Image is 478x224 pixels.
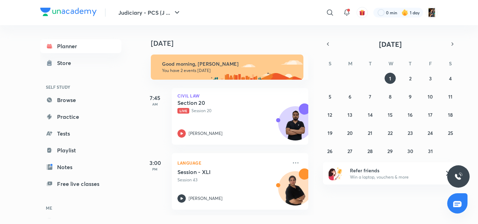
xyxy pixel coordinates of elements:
button: October 10, 2025 [425,91,436,102]
abbr: October 5, 2025 [329,93,331,100]
h5: Session - XLI [177,168,265,175]
button: Judiciary - PCS (J ... [114,6,185,20]
button: October 1, 2025 [385,73,396,84]
a: Store [40,56,121,70]
h5: 7:45 [141,94,169,102]
h5: Section 20 [177,99,265,106]
abbr: Thursday [409,60,412,67]
abbr: October 12, 2025 [328,111,332,118]
abbr: Tuesday [369,60,372,67]
abbr: Monday [348,60,352,67]
abbr: October 28, 2025 [367,148,373,154]
button: October 8, 2025 [385,91,396,102]
button: October 3, 2025 [425,73,436,84]
span: Live [177,108,189,114]
abbr: October 22, 2025 [388,130,393,136]
button: [DATE] [333,39,448,49]
h6: Refer friends [350,167,436,174]
p: Language [177,159,287,167]
h6: Good morning, [PERSON_NAME] [162,61,297,67]
abbr: October 11, 2025 [448,93,452,100]
button: October 24, 2025 [425,127,436,138]
button: October 11, 2025 [445,91,456,102]
abbr: October 7, 2025 [369,93,371,100]
h4: [DATE] [151,39,315,48]
p: [PERSON_NAME] [189,130,223,137]
abbr: October 4, 2025 [449,75,452,82]
button: October 22, 2025 [385,127,396,138]
p: AM [141,102,169,106]
abbr: Saturday [449,60,452,67]
abbr: October 16, 2025 [408,111,413,118]
img: Company Logo [40,8,97,16]
img: avatar [359,9,365,16]
button: October 26, 2025 [324,145,336,157]
p: Session 20 [177,108,287,114]
a: Practice [40,110,121,124]
img: morning [151,55,303,80]
button: October 31, 2025 [425,145,436,157]
abbr: October 21, 2025 [368,130,372,136]
p: PM [141,167,169,171]
p: Win a laptop, vouchers & more [350,174,436,180]
abbr: October 2, 2025 [409,75,412,82]
abbr: Friday [429,60,432,67]
abbr: October 29, 2025 [387,148,393,154]
p: You have 2 events [DATE] [162,68,297,73]
button: October 27, 2025 [344,145,356,157]
a: Browse [40,93,121,107]
a: Notes [40,160,121,174]
p: Session 43 [177,177,287,183]
button: October 9, 2025 [405,91,416,102]
a: Planner [40,39,121,53]
button: October 23, 2025 [405,127,416,138]
abbr: October 31, 2025 [428,148,433,154]
button: October 15, 2025 [385,109,396,120]
button: October 13, 2025 [344,109,356,120]
button: October 18, 2025 [445,109,456,120]
button: October 30, 2025 [405,145,416,157]
a: Free live classes [40,177,121,191]
p: Civil Law [177,94,303,98]
img: ttu [454,172,463,181]
img: Mahima Saini [426,7,438,19]
abbr: October 6, 2025 [349,93,351,100]
abbr: October 3, 2025 [429,75,432,82]
abbr: October 19, 2025 [328,130,332,136]
abbr: October 17, 2025 [428,111,433,118]
button: October 5, 2025 [324,91,336,102]
abbr: Wednesday [388,60,393,67]
a: Company Logo [40,8,97,18]
abbr: October 23, 2025 [408,130,413,136]
h6: ME [40,202,121,214]
button: October 6, 2025 [344,91,356,102]
h5: 3:00 [141,159,169,167]
button: October 12, 2025 [324,109,336,120]
img: Avatar [279,175,312,209]
abbr: October 10, 2025 [428,93,433,100]
button: October 28, 2025 [365,145,376,157]
abbr: October 18, 2025 [448,111,453,118]
h6: SELF STUDY [40,81,121,93]
span: [DATE] [379,39,402,49]
button: October 14, 2025 [365,109,376,120]
abbr: October 20, 2025 [347,130,353,136]
abbr: Sunday [329,60,331,67]
button: October 2, 2025 [405,73,416,84]
button: October 4, 2025 [445,73,456,84]
img: referral [329,166,343,180]
abbr: October 14, 2025 [368,111,373,118]
button: October 19, 2025 [324,127,336,138]
div: Store [57,59,75,67]
abbr: October 13, 2025 [347,111,352,118]
button: October 17, 2025 [425,109,436,120]
abbr: October 25, 2025 [448,130,453,136]
abbr: October 1, 2025 [389,75,391,82]
abbr: October 30, 2025 [407,148,413,154]
button: October 25, 2025 [445,127,456,138]
button: October 20, 2025 [344,127,356,138]
img: streak [401,9,408,16]
abbr: October 15, 2025 [388,111,393,118]
abbr: October 26, 2025 [327,148,332,154]
img: Avatar [279,110,312,144]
